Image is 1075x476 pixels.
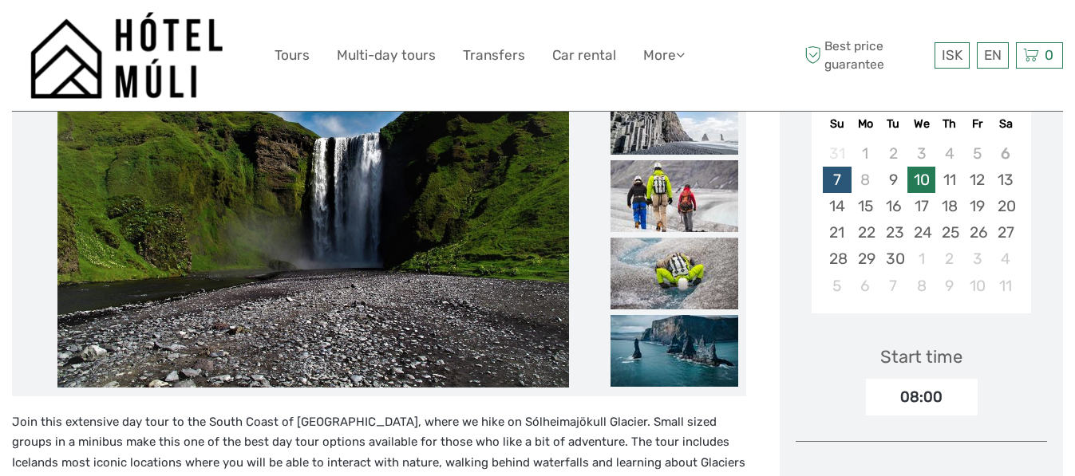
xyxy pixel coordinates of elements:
img: ee35769595de4dbc8488c86120340888_main_slider.jpg [57,6,568,388]
div: Choose Saturday, October 11th, 2025 [991,273,1019,299]
span: 0 [1042,47,1056,63]
div: Tu [879,113,907,135]
div: Start time [880,344,962,369]
div: Su [823,113,851,135]
div: Choose Monday, September 29th, 2025 [852,246,879,272]
a: Multi-day tours [337,44,436,67]
div: Choose Sunday, September 28th, 2025 [823,246,851,272]
div: Choose Monday, September 15th, 2025 [852,193,879,219]
div: Th [935,113,963,135]
span: Best price guarantee [800,37,931,73]
div: Not available Thursday, September 4th, 2025 [935,140,963,167]
div: Choose Thursday, September 18th, 2025 [935,193,963,219]
div: Choose Wednesday, October 8th, 2025 [907,273,935,299]
div: Choose Tuesday, September 9th, 2025 [879,167,907,193]
div: Choose Tuesday, September 23rd, 2025 [879,219,907,246]
div: Not available Wednesday, September 3rd, 2025 [907,140,935,167]
div: Choose Saturday, September 13th, 2025 [991,167,1019,193]
div: EN [977,42,1009,69]
div: month 2025-09 [816,140,1026,299]
div: Choose Saturday, September 27th, 2025 [991,219,1019,246]
div: Choose Sunday, October 5th, 2025 [823,273,851,299]
div: Sa [991,113,1019,135]
div: Choose Friday, September 19th, 2025 [963,193,991,219]
button: Open LiveChat chat widget [184,25,203,44]
a: Transfers [463,44,525,67]
div: Choose Friday, October 10th, 2025 [963,273,991,299]
div: Choose Tuesday, September 30th, 2025 [879,246,907,272]
div: Choose Saturday, September 20th, 2025 [991,193,1019,219]
div: Choose Monday, September 22nd, 2025 [852,219,879,246]
div: Choose Friday, September 26th, 2025 [963,219,991,246]
div: Not available Saturday, September 6th, 2025 [991,140,1019,167]
div: Not available Friday, September 5th, 2025 [963,140,991,167]
div: Choose Sunday, September 21st, 2025 [823,219,851,246]
img: 8611906034704196b58d79eddb30d197_slider_thumbnail.jpeg [611,315,738,387]
div: Not available Monday, September 8th, 2025 [852,167,879,193]
div: Choose Thursday, September 25th, 2025 [935,219,963,246]
div: Choose Thursday, September 11th, 2025 [935,167,963,193]
div: Choose Friday, October 3rd, 2025 [963,246,991,272]
img: 6dca9ebdbcfd4dd3833a0f7d856030a9_slider_thumbnail.jpeg [611,160,738,232]
div: Choose Wednesday, October 1st, 2025 [907,246,935,272]
a: More [643,44,685,67]
div: Mo [852,113,879,135]
div: Choose Sunday, September 7th, 2025 [823,167,851,193]
div: Choose Tuesday, September 16th, 2025 [879,193,907,219]
p: Join this extensive day tour to the South Coast of [GEOGRAPHIC_DATA], where we hike on Sólheimajö... [12,412,746,474]
div: Choose Wednesday, September 10th, 2025 [907,167,935,193]
div: Fr [963,113,991,135]
div: 08:00 [866,379,978,415]
div: Choose Friday, September 12th, 2025 [963,167,991,193]
div: We [907,113,935,135]
img: a12e4b8f6db74b1ea2393396326e29e7_slider_thumbnail.jpeg [611,238,738,309]
div: Choose Thursday, October 9th, 2025 [935,273,963,299]
div: Choose Sunday, September 14th, 2025 [823,193,851,219]
div: Choose Tuesday, October 7th, 2025 [879,273,907,299]
div: Choose Wednesday, September 24th, 2025 [907,219,935,246]
div: Not available Tuesday, September 2nd, 2025 [879,140,907,167]
div: Not available Monday, September 1st, 2025 [852,140,879,167]
div: Choose Saturday, October 4th, 2025 [991,246,1019,272]
div: Not available Sunday, August 31st, 2025 [823,140,851,167]
a: Car rental [552,44,616,67]
a: Tours [275,44,310,67]
img: b931753b925149ada6298bf702a7d0b4_slider_thumbnail.jpg [611,83,738,155]
span: ISK [942,47,962,63]
div: Choose Thursday, October 2nd, 2025 [935,246,963,272]
div: Choose Monday, October 6th, 2025 [852,273,879,299]
p: We're away right now. Please check back later! [22,28,180,41]
img: 1276-09780d38-f550-4f2e-b773-0f2717b8e24e_logo_big.png [30,12,223,99]
div: Choose Wednesday, September 17th, 2025 [907,193,935,219]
